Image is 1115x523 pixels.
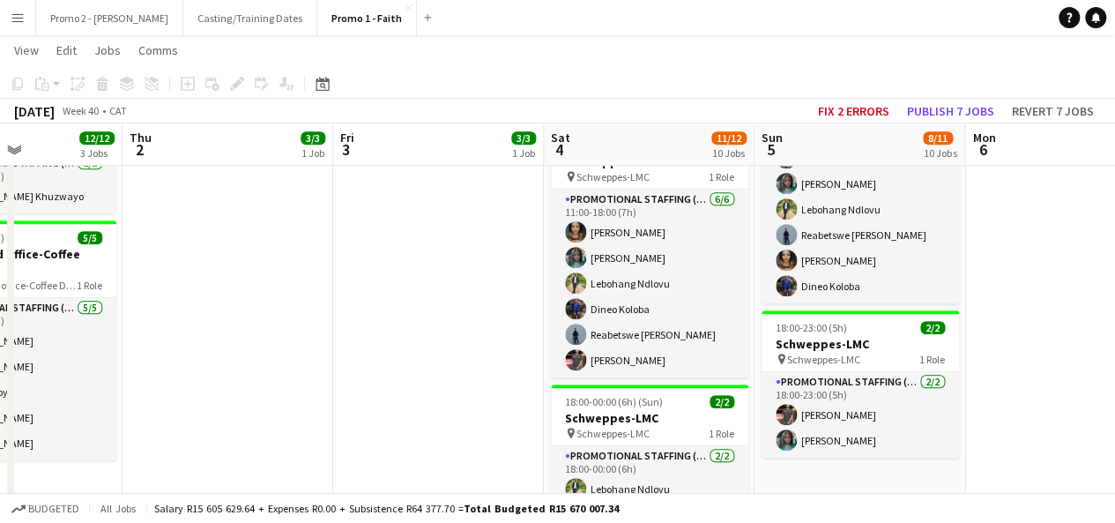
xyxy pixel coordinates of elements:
div: Salary R15 605 629.64 + Expenses R0.00 + Subsistence R64 377.70 = [154,502,619,515]
span: Comms [138,42,178,58]
span: Fri [340,130,354,146]
span: 11/12 [711,131,747,145]
div: CAT [109,104,127,117]
span: 3/3 [511,131,536,145]
span: 12/12 [79,131,115,145]
a: Comms [131,39,185,62]
span: Week 40 [58,104,102,117]
span: Mon [972,130,995,146]
div: 1 Job [301,146,324,160]
span: 5/5 [78,231,102,244]
span: Schweppes-LMC [576,170,650,183]
span: 1 Role [709,427,734,440]
span: 18:00-00:00 (6h) (Sun) [565,395,663,408]
button: Revert 7 jobs [1005,100,1101,123]
span: Schweppes-LMC [787,353,860,366]
span: Sun [762,130,783,146]
app-card-role: Promotional Staffing (Brand Ambassadors)2/218:00-23:00 (5h)[PERSON_NAME][PERSON_NAME] [762,372,959,458]
span: Jobs [94,42,121,58]
span: All jobs [97,502,139,515]
div: 3 Jobs [80,146,114,160]
app-card-role: Promotional Staffing (Brand Ambassadors)6/611:00-18:00 (7h)[PERSON_NAME][PERSON_NAME]Lebohang Ndl... [551,190,748,377]
h3: Schweppes-LMC [551,410,748,426]
span: Edit [56,42,77,58]
button: Promo 2 - [PERSON_NAME] [36,1,183,35]
span: 3 [338,139,354,160]
span: 6 [970,139,995,160]
span: Total Budgeted R15 670 007.34 [464,502,619,515]
span: View [14,42,39,58]
span: Budgeted [28,503,79,515]
span: Schweppes-LMC [576,427,650,440]
span: 1 Role [709,170,734,183]
span: 1 Role [77,279,102,292]
app-job-card: 11:00-18:00 (7h)6/6Schweppes-LMC Schweppes-LMC1 RolePromotional Staffing (Brand Ambassadors)6/611... [762,54,959,303]
span: 18:00-23:00 (5h) [776,321,847,334]
span: Thu [130,130,152,146]
span: Sat [551,130,570,146]
div: 1 Job [512,146,535,160]
div: [DATE] [14,102,55,120]
button: Publish 7 jobs [900,100,1001,123]
button: Promo 1 - Faith [317,1,417,35]
app-card-role: Promotional Staffing (Brand Ambassadors)6/611:00-18:00 (7h)[PERSON_NAME][PERSON_NAME]Lebohang Ndl... [762,116,959,303]
div: 10 Jobs [712,146,746,160]
button: Fix 2 errors [811,100,896,123]
span: 2/2 [710,395,734,408]
a: Edit [49,39,84,62]
span: 3/3 [301,131,325,145]
a: Jobs [87,39,128,62]
a: View [7,39,46,62]
h3: Schweppes-LMC [762,336,959,352]
span: 8/11 [923,131,953,145]
span: 4 [548,139,570,160]
span: 2 [127,139,152,160]
button: Budgeted [9,499,82,519]
app-job-card: 18:00-23:00 (5h)2/2Schweppes-LMC Schweppes-LMC1 RolePromotional Staffing (Brand Ambassadors)2/218... [762,310,959,458]
span: 1 Role [919,353,945,366]
div: 10 Jobs [924,146,956,160]
span: 5 [759,139,783,160]
app-job-card: 11:00-18:00 (7h)6/6Schweppes-LMC Schweppes-LMC1 RolePromotional Staffing (Brand Ambassadors)6/611... [551,128,748,377]
span: 2/2 [920,321,945,334]
button: Casting/Training Dates [183,1,317,35]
